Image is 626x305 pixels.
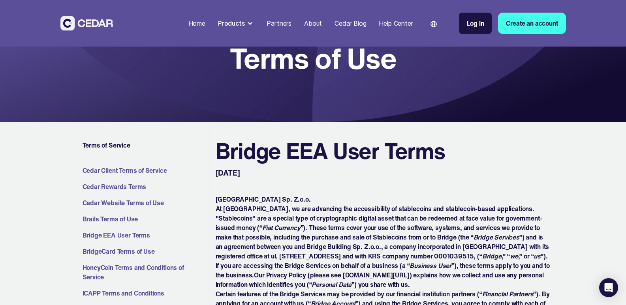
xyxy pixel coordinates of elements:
[216,195,550,204] p: [GEOGRAPHIC_DATA] Sp. Z.o.o.
[216,167,242,179] p: [DATE]
[304,19,322,28] div: About
[216,138,445,164] h2: Bridge EEA User Terms
[83,263,206,282] a: HoneyCoin Terms and Conditions of Service
[379,19,413,28] div: Help Center
[230,45,396,72] h1: Terms of Use
[83,182,206,191] a: Cedar Rewards Terms
[510,251,518,261] em: we
[83,198,206,208] a: Cedar Website Terms of Use
[185,15,209,32] a: Home
[83,288,206,298] a: ICAPP Terms and Conditions
[459,13,492,34] a: Log in
[216,204,550,289] p: At [GEOGRAPHIC_DATA], we are advancing the accessibility of stablecoins and stablecoin-based appl...
[83,166,206,175] a: Cedar Client Terms of Service
[188,19,205,28] div: Home
[301,15,325,32] a: About
[262,223,301,232] em: Fiat Currency
[599,278,618,297] div: Open Intercom Messenger
[83,247,206,256] a: BridgeCard Terms of Use
[312,280,352,289] em: Personal Data
[331,15,369,32] a: Cedar Blog
[218,19,245,28] div: Products
[267,19,291,28] div: Partners
[83,141,206,150] h4: Terms of Service
[482,289,534,299] em: Financial Partners
[410,261,451,270] em: Business User
[83,230,206,240] a: Bridge EEA User Terms
[534,251,541,261] em: us
[376,15,416,32] a: Help Center
[215,15,258,31] div: Products
[335,19,366,28] div: Cedar Blog
[430,21,437,27] img: world icon
[467,19,484,28] div: Log in
[482,251,502,261] em: Bridge
[474,232,519,242] em: Bridge Services
[263,15,295,32] a: Partners
[83,214,206,224] a: Brails Terms of Use
[498,13,566,34] a: Create an account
